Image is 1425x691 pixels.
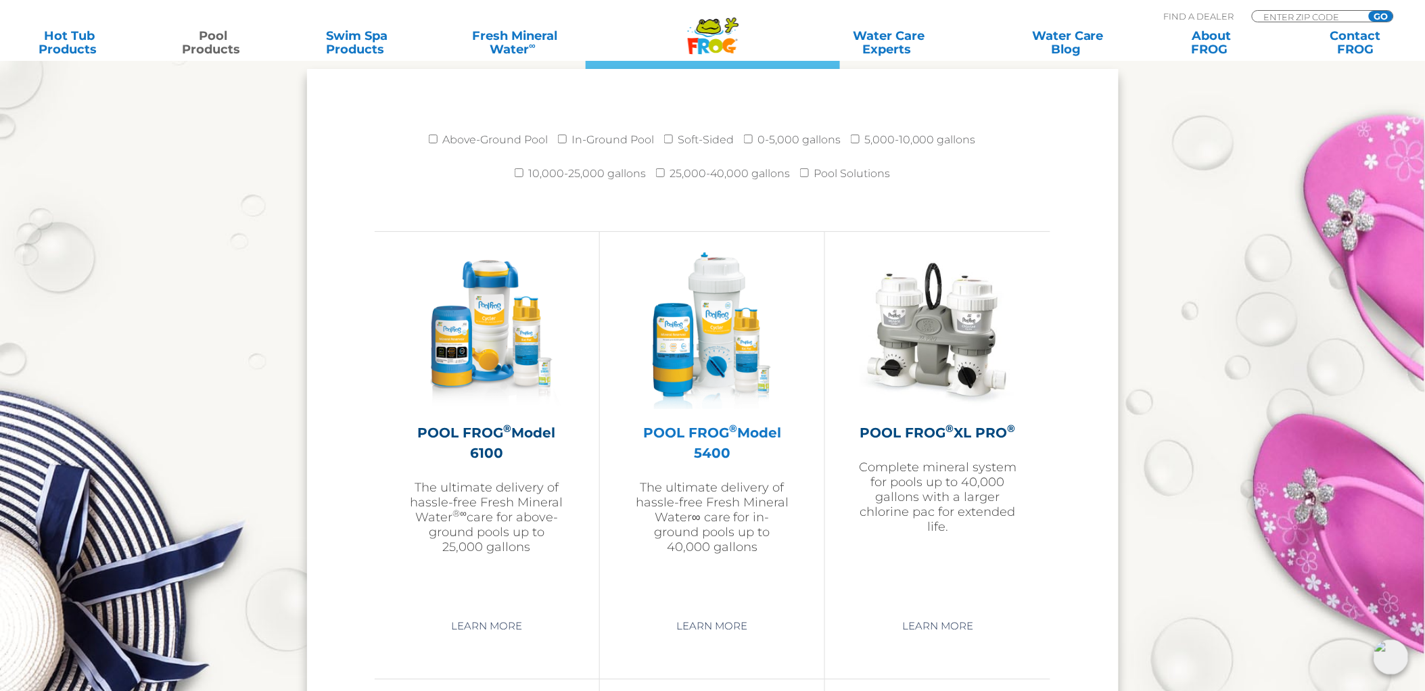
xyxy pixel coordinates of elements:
input: GO [1369,11,1393,22]
a: Water CareBlog [1012,29,1123,56]
a: Learn More [887,614,989,638]
a: Fresh MineralWater∞ [445,29,585,56]
h2: POOL FROG Model 6100 [408,423,565,463]
sup: ® [504,422,512,435]
sup: ∞ [529,40,536,51]
img: pool-frog-5400-featured-img-v2-300x300.png [634,252,791,409]
a: Learn More [436,614,538,638]
a: PoolProducts [158,29,269,56]
label: 25,000-40,000 gallons [670,160,790,187]
label: 0-5,000 gallons [757,126,841,153]
a: AboutFROG [1156,29,1267,56]
a: Hot TubProducts [14,29,125,56]
a: POOL FROG®XL PRO®Complete mineral system for pools up to 40,000 gallons with a larger chlorine pa... [859,252,1017,604]
h2: POOL FROG Model 5400 [634,423,791,463]
sup: ® [946,422,954,435]
a: POOL FROG®Model 6100The ultimate delivery of hassle-free Fresh Mineral Water®∞care for above-grou... [408,252,565,604]
a: Learn More [661,614,763,638]
label: Soft-Sided [678,126,734,153]
a: Water CareExperts [798,29,980,56]
img: XL-PRO-v2-300x300.jpg [860,252,1017,409]
label: Above-Ground Pool [442,126,548,153]
sup: ®∞ [452,508,467,519]
a: ContactFROG [1300,29,1411,56]
img: pool-frog-6100-featured-img-v3-300x300.png [408,252,565,409]
img: openIcon [1374,640,1409,675]
sup: ® [1008,422,1016,435]
label: In-Ground Pool [571,126,654,153]
a: Swim SpaProducts [301,29,413,56]
p: The ultimate delivery of hassle-free Fresh Mineral Water∞ care for in-ground pools up to 40,000 g... [634,480,791,554]
h2: POOL FROG XL PRO [859,423,1017,443]
p: The ultimate delivery of hassle-free Fresh Mineral Water care for above-ground pools up to 25,000... [408,480,565,554]
label: 5,000-10,000 gallons [864,126,976,153]
label: 10,000-25,000 gallons [528,160,646,187]
label: Pool Solutions [814,160,890,187]
p: Find A Dealer [1164,10,1234,22]
p: Complete mineral system for pools up to 40,000 gallons with a larger chlorine pac for extended life. [859,460,1017,534]
sup: ® [729,422,737,435]
input: Zip Code Form [1263,11,1354,22]
a: POOL FROG®Model 5400The ultimate delivery of hassle-free Fresh Mineral Water∞ care for in-ground ... [634,252,791,604]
